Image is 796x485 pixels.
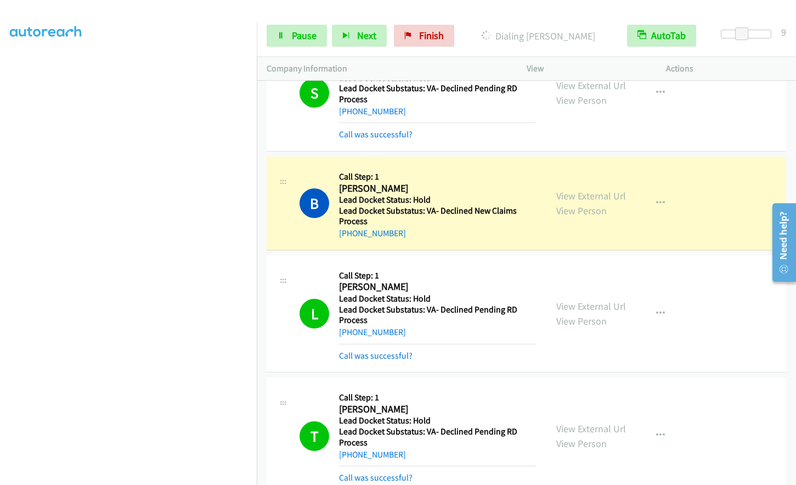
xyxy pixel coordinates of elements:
[394,25,454,47] a: Finish
[556,79,626,92] a: View External Url
[556,204,607,217] a: View Person
[666,62,786,75] p: Actions
[332,25,387,47] button: Next
[556,437,607,450] a: View Person
[357,29,376,42] span: Next
[527,62,647,75] p: View
[300,78,329,108] h1: S
[781,25,786,40] div: 9
[339,472,413,483] a: Call was successful?
[339,228,406,238] a: [PHONE_NUMBER]
[339,327,406,337] a: [PHONE_NUMBER]
[339,83,537,104] h5: Lead Docket Substatus: VA- Declined Pending RD Process
[556,315,607,327] a: View Person
[300,188,329,218] h1: B
[556,300,626,313] a: View External Url
[339,205,537,227] h5: Lead Docket Substatus: VA- Declined New Claims Process
[339,392,537,403] h5: Call Step: 1
[339,293,537,304] h5: Lead Docket Status: Hold
[627,25,696,47] button: AutoTab
[300,421,329,451] h1: T
[764,199,796,286] iframe: Resource Center
[339,426,537,448] h5: Lead Docket Substatus: VA- Declined Pending RD Process
[556,422,626,435] a: View External Url
[339,194,537,205] h5: Lead Docket Status: Hold
[469,29,607,43] p: Dialing [PERSON_NAME]
[267,62,507,75] p: Company Information
[339,182,537,195] h2: [PERSON_NAME]
[267,25,327,47] a: Pause
[300,299,329,328] h1: L
[339,350,413,361] a: Call was successful?
[339,403,537,416] h2: [PERSON_NAME]
[556,189,626,202] a: View External Url
[339,171,537,182] h5: Call Step: 1
[339,106,406,116] a: [PHONE_NUMBER]
[556,94,607,107] a: View Person
[339,129,413,140] a: Call was successful?
[339,270,537,281] h5: Call Step: 1
[339,304,537,326] h5: Lead Docket Substatus: VA- Declined Pending RD Process
[339,415,537,426] h5: Lead Docket Status: Hold
[292,29,317,42] span: Pause
[339,281,537,293] h2: [PERSON_NAME]
[339,449,406,460] a: [PHONE_NUMBER]
[419,29,444,42] span: Finish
